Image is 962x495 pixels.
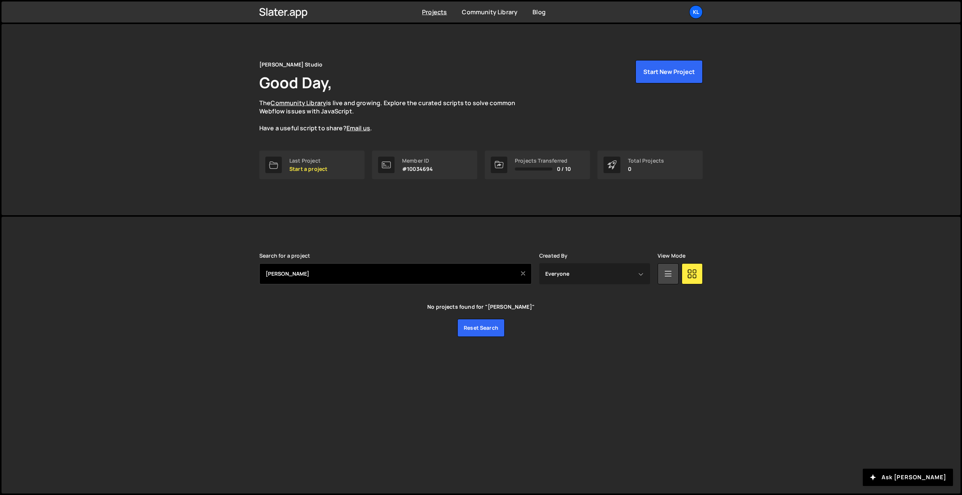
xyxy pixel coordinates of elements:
[539,253,568,259] label: Created By
[658,253,685,259] label: View Mode
[689,5,703,19] a: Kl
[259,72,332,93] h1: Good Day,
[422,8,447,16] a: Projects
[402,158,433,164] div: Member ID
[427,302,535,311] div: No projects found for "[PERSON_NAME]"
[259,263,532,284] input: Type your project...
[289,166,327,172] p: Start a project
[457,319,505,337] a: Reset search
[635,60,703,83] button: Start New Project
[271,99,326,107] a: Community Library
[515,158,571,164] div: Projects Transferred
[259,253,310,259] label: Search for a project
[346,124,370,132] a: Email us
[532,8,546,16] a: Blog
[289,158,327,164] div: Last Project
[863,469,953,486] button: Ask [PERSON_NAME]
[259,99,530,133] p: The is live and growing. Explore the curated scripts to solve common Webflow issues with JavaScri...
[628,166,664,172] p: 0
[402,166,433,172] p: #10034694
[628,158,664,164] div: Total Projects
[462,8,517,16] a: Community Library
[557,166,571,172] span: 0 / 10
[259,151,365,179] a: Last Project Start a project
[259,60,322,69] div: [PERSON_NAME] Studio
